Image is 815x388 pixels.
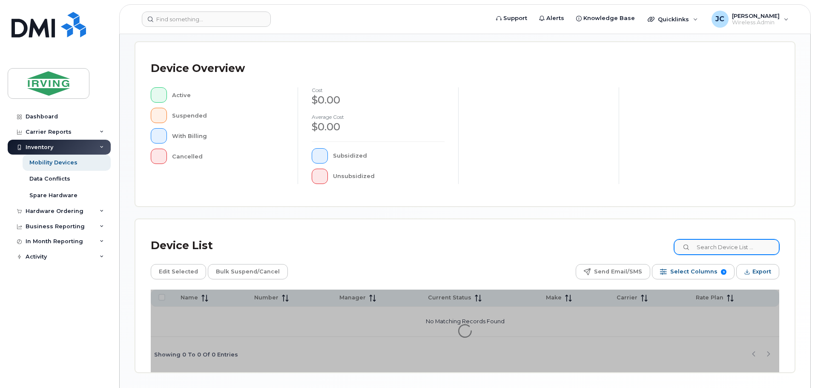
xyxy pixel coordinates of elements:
[216,265,280,278] span: Bulk Suspend/Cancel
[151,235,213,257] div: Device List
[312,93,445,107] div: $0.00
[172,87,284,103] div: Active
[312,120,445,134] div: $0.00
[172,128,284,144] div: With Billing
[674,239,779,255] input: Search Device List ...
[151,264,206,279] button: Edit Selected
[732,12,780,19] span: [PERSON_NAME]
[706,11,795,28] div: John Cameron
[583,14,635,23] span: Knowledge Base
[670,265,717,278] span: Select Columns
[333,148,445,164] div: Subsidized
[570,10,641,27] a: Knowledge Base
[652,264,735,279] button: Select Columns 9
[503,14,527,23] span: Support
[312,87,445,93] h4: cost
[172,149,284,164] div: Cancelled
[172,108,284,123] div: Suspended
[658,16,689,23] span: Quicklinks
[533,10,570,27] a: Alerts
[333,169,445,184] div: Unsubsidized
[142,11,271,27] input: Find something...
[715,14,724,24] span: JC
[721,269,726,275] span: 9
[736,264,779,279] button: Export
[642,11,704,28] div: Quicklinks
[312,114,445,120] h4: Average cost
[732,19,780,26] span: Wireless Admin
[159,265,198,278] span: Edit Selected
[752,265,771,278] span: Export
[490,10,533,27] a: Support
[151,57,245,80] div: Device Overview
[546,14,564,23] span: Alerts
[576,264,650,279] button: Send Email/SMS
[208,264,288,279] button: Bulk Suspend/Cancel
[594,265,642,278] span: Send Email/SMS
